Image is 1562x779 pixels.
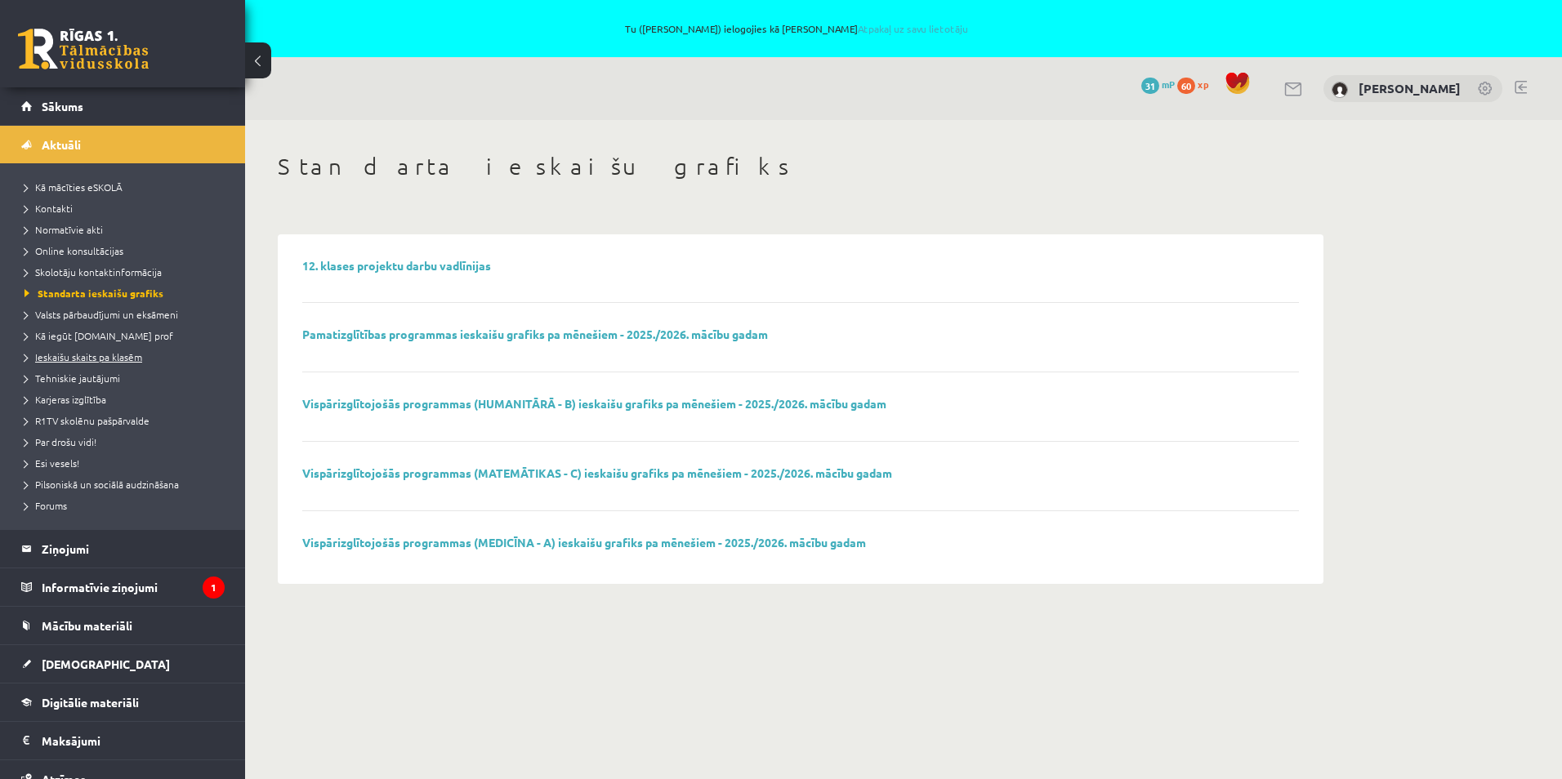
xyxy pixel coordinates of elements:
[25,477,229,492] a: Pilsoniskā un sociālā audzināšana
[302,396,886,411] a: Vispārizglītojošās programmas (HUMANITĀRĀ - B) ieskaišu grafiks pa mēnešiem - 2025./2026. mācību ...
[25,286,229,300] a: Standarta ieskaišu grafiks
[25,244,123,257] span: Online konsultācijas
[21,722,225,759] a: Maksājumi
[42,722,225,759] legend: Maksājumi
[1162,78,1175,91] span: mP
[25,499,67,512] span: Forums
[25,329,173,342] span: Kā iegūt [DOMAIN_NAME] prof
[42,695,139,710] span: Digitālie materiāli
[25,307,229,322] a: Valsts pārbaudījumi un eksāmeni
[25,308,178,321] span: Valsts pārbaudījumi un eksāmeni
[42,657,170,671] span: [DEMOGRAPHIC_DATA]
[25,180,229,194] a: Kā mācīties eSKOLĀ
[25,372,120,385] span: Tehniskie jautājumi
[42,137,81,152] span: Aktuāli
[21,683,225,721] a: Digitālie materiāli
[1177,78,1195,94] span: 60
[25,435,96,448] span: Par drošu vidi!
[42,618,132,633] span: Mācību materiāli
[25,478,179,491] span: Pilsoniskā un sociālā audzināšana
[25,265,162,278] span: Skolotāju kontaktinformācija
[42,530,225,568] legend: Ziņojumi
[25,243,229,258] a: Online konsultācijas
[858,22,968,35] a: Atpakaļ uz savu lietotāju
[302,465,892,480] a: Vispārizglītojošās programmas (MATEMĀTIKAS - C) ieskaišu grafiks pa mēnešiem - 2025./2026. mācību...
[25,349,229,364] a: Ieskaišu skaits pa klasēm
[25,414,150,427] span: R1TV skolēnu pašpārvalde
[1198,78,1208,91] span: xp
[1359,80,1461,96] a: [PERSON_NAME]
[25,222,229,237] a: Normatīvie akti
[25,202,73,215] span: Kontakti
[25,456,79,470] span: Esi vesels!
[21,530,225,568] a: Ziņojumi
[21,607,225,644] a: Mācību materiāli
[42,568,225,606] legend: Informatīvie ziņojumi
[25,371,229,385] a: Tehniskie jautājumi
[21,87,225,125] a: Sākums
[25,393,106,406] span: Karjeras izglītība
[25,413,229,428] a: R1TV skolēnu pašpārvalde
[302,258,491,273] a: 12. klases projektu darbu vadlīnijas
[1141,78,1159,94] span: 31
[18,29,149,69] a: Rīgas 1. Tālmācības vidusskola
[42,99,83,114] span: Sākums
[25,392,229,407] a: Karjeras izglītība
[25,434,229,449] a: Par drošu vidi!
[21,568,225,606] a: Informatīvie ziņojumi1
[21,126,225,163] a: Aktuāli
[188,24,1406,33] span: Tu ([PERSON_NAME]) ielogojies kā [PERSON_NAME]
[25,456,229,470] a: Esi vesels!
[1332,82,1348,98] img: Marija Vorobeja
[25,328,229,343] a: Kā iegūt [DOMAIN_NAME] prof
[25,223,103,236] span: Normatīvie akti
[302,535,866,550] a: Vispārizglītojošās programmas (MEDICĪNA - A) ieskaišu grafiks pa mēnešiem - 2025./2026. mācību gadam
[25,265,229,279] a: Skolotāju kontaktinformācija
[203,576,225,599] i: 1
[25,201,229,216] a: Kontakti
[25,287,163,300] span: Standarta ieskaišu grafiks
[1177,78,1216,91] a: 60 xp
[1141,78,1175,91] a: 31 mP
[278,153,1323,180] h1: Standarta ieskaišu grafiks
[21,645,225,683] a: [DEMOGRAPHIC_DATA]
[25,180,123,194] span: Kā mācīties eSKOLĀ
[302,327,768,341] a: Pamatizglītības programmas ieskaišu grafiks pa mēnešiem - 2025./2026. mācību gadam
[25,350,142,363] span: Ieskaišu skaits pa klasēm
[25,498,229,513] a: Forums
